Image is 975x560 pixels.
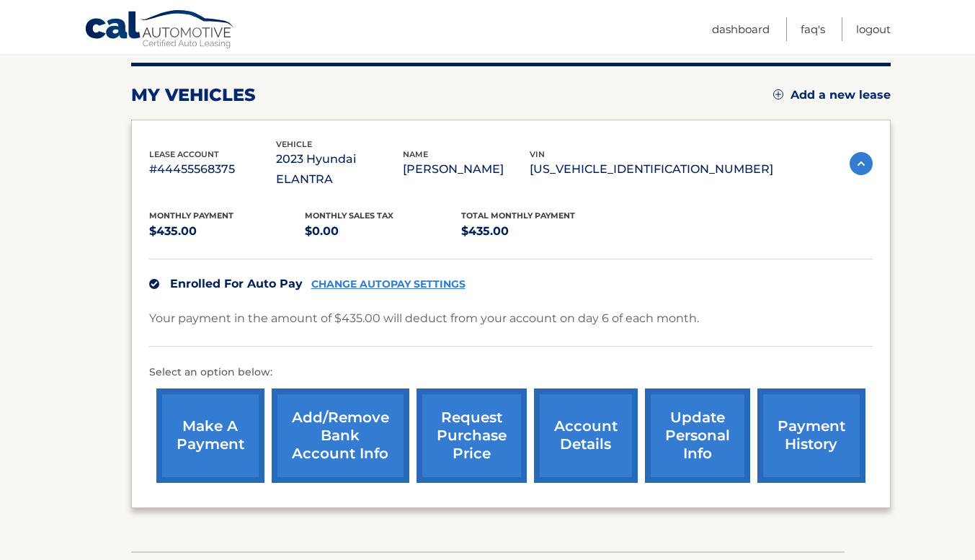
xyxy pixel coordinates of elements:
p: $435.00 [149,221,306,241]
a: FAQ's [801,17,825,41]
p: $0.00 [305,221,461,241]
img: check.svg [149,279,159,289]
p: [US_VEHICLE_IDENTIFICATION_NUMBER] [530,159,773,179]
img: accordion-active.svg [850,152,873,175]
span: lease account [149,149,219,159]
a: CHANGE AUTOPAY SETTINGS [311,278,466,290]
a: payment history [757,388,865,483]
span: Total Monthly Payment [461,210,575,221]
p: 2023 Hyundai ELANTRA [276,149,403,190]
span: vin [530,149,545,159]
p: #44455568375 [149,159,276,179]
p: Your payment in the amount of $435.00 will deduct from your account on day 6 of each month. [149,308,699,329]
a: request purchase price [417,388,527,483]
p: [PERSON_NAME] [403,159,530,179]
span: Enrolled For Auto Pay [170,277,303,290]
a: Cal Automotive [84,9,236,51]
a: Add a new lease [773,88,891,102]
p: Select an option below: [149,364,873,381]
a: make a payment [156,388,264,483]
a: Logout [856,17,891,41]
a: Dashboard [712,17,770,41]
img: add.svg [773,89,783,99]
a: account details [534,388,638,483]
a: Add/Remove bank account info [272,388,409,483]
span: vehicle [276,139,312,149]
h2: my vehicles [131,84,256,106]
span: Monthly Payment [149,210,233,221]
span: name [403,149,428,159]
span: Monthly sales Tax [305,210,393,221]
p: $435.00 [461,221,618,241]
a: update personal info [645,388,750,483]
